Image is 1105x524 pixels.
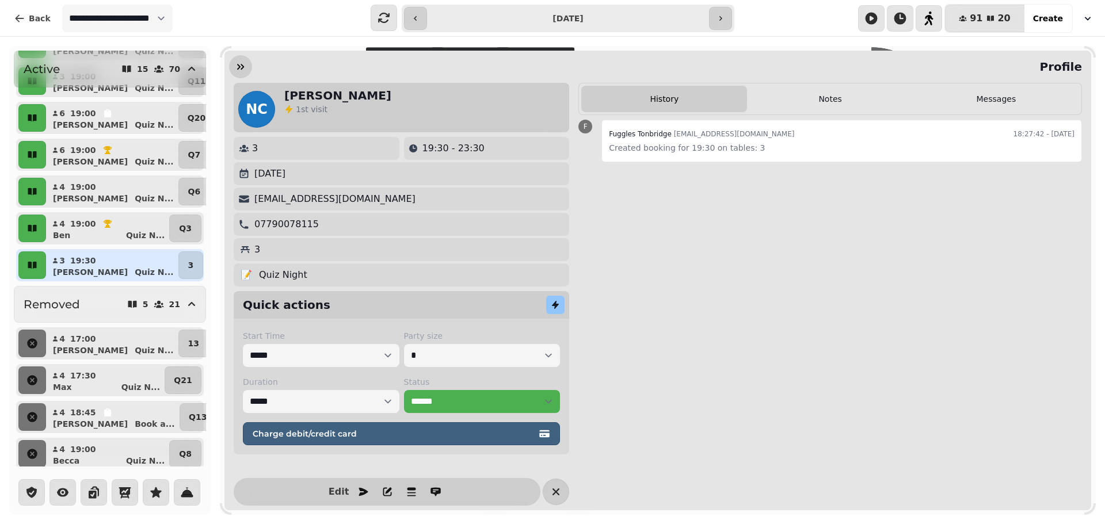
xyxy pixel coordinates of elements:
button: Q7 [178,141,211,169]
p: 3 [254,243,260,257]
p: 17:30 [70,370,96,381]
p: [PERSON_NAME] [53,345,128,356]
p: Book a ... [135,418,175,430]
time: 18:27:42 - [DATE] [1013,127,1074,141]
p: visit [296,104,327,115]
p: 4 [59,407,66,418]
span: 20 [997,14,1010,23]
p: 13 [188,338,199,349]
button: Removed521 [14,286,206,323]
button: Create [1024,5,1072,32]
p: Q13 [189,411,207,423]
p: 4 [59,333,66,345]
p: 6 [59,108,66,119]
button: 319:30[PERSON_NAME]Quiz N... [48,251,176,279]
p: [PERSON_NAME] [53,119,128,131]
div: [EMAIL_ADDRESS][DOMAIN_NAME] [609,127,794,141]
h2: [PERSON_NAME] [284,87,391,104]
span: Fuggles Tonbridge [609,130,672,138]
p: 19:00 [70,144,96,156]
button: 419:00[PERSON_NAME]Quiz N... [48,178,176,205]
p: Quiz N ... [135,119,173,131]
p: Becca [53,455,79,466]
button: Charge debit/credit card [243,422,560,445]
button: Active1570 [14,51,206,87]
button: 3 [178,251,204,279]
p: Quiz N ... [135,82,173,94]
button: Q8 [169,440,201,468]
label: Party size [404,330,561,342]
p: 📝 [241,268,252,282]
p: 6 [59,144,66,156]
button: 13 [178,330,209,357]
p: 17:00 [70,333,96,345]
h2: Active [24,61,60,77]
p: 19:00 [70,108,96,119]
button: 418:45[PERSON_NAME]Book a... [48,403,177,431]
p: 07790078115 [254,217,319,231]
p: Quiz Night [259,268,307,282]
p: 4 [59,181,66,193]
button: History [581,86,747,112]
p: 4 [59,218,66,230]
p: Q6 [188,186,201,197]
button: 619:00[PERSON_NAME]Quiz N... [48,141,176,169]
span: Edit [332,487,346,496]
p: 19:00 [70,443,96,455]
button: Q13 [180,403,216,431]
p: 19:30 [70,255,96,266]
p: 5 [143,300,148,308]
p: Quiz N ... [135,193,173,204]
p: 18:45 [70,407,96,418]
p: 21 [169,300,180,308]
button: Edit [327,480,350,503]
h2: Removed [24,296,80,312]
p: Q7 [188,149,201,160]
p: 3 [252,141,258,155]
p: Q20 [188,112,205,124]
label: Status [404,376,561,388]
p: Quiz N ... [126,230,165,241]
span: F [584,123,588,130]
p: 19:30 - 23:30 [422,141,485,155]
button: Notes [747,86,913,112]
button: 419:00BenQuiz N... [48,215,167,242]
button: 419:00BeccaQuiz N... [48,440,167,468]
p: Q3 [179,223,192,234]
button: Q20 [178,104,215,132]
span: Create [1033,14,1063,22]
p: 3 [59,255,66,266]
button: Q6 [178,178,211,205]
p: Max [53,381,71,393]
p: 4 [59,370,66,381]
p: [PERSON_NAME] [53,193,128,204]
h2: Profile [1035,59,1082,75]
p: 15 [137,65,148,73]
button: Q21 [165,366,201,394]
span: NC [246,102,268,116]
button: Messages [913,86,1079,112]
button: 9120 [945,5,1024,32]
p: [PERSON_NAME] [53,266,128,278]
h2: Quick actions [243,297,330,313]
p: [EMAIL_ADDRESS][DOMAIN_NAME] [254,192,416,206]
button: 619:00[PERSON_NAME]Quiz N... [48,104,176,132]
p: [PERSON_NAME] [53,418,128,430]
p: [DATE] [254,167,285,181]
span: Back [29,14,51,22]
p: [PERSON_NAME] [53,156,128,167]
p: Quiz N ... [135,345,173,356]
p: Quiz N ... [121,381,160,393]
p: 19:00 [70,181,96,193]
span: 1 [296,105,301,114]
span: 91 [970,14,982,23]
p: Quiz N ... [135,156,173,167]
p: Quiz N ... [135,266,173,278]
p: Q8 [179,448,192,460]
p: [PERSON_NAME] [53,82,128,94]
button: 417:00[PERSON_NAME]Quiz N... [48,330,176,357]
p: 3 [188,259,194,271]
p: 70 [169,65,180,73]
p: 4 [59,443,66,455]
p: 19:00 [70,218,96,230]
